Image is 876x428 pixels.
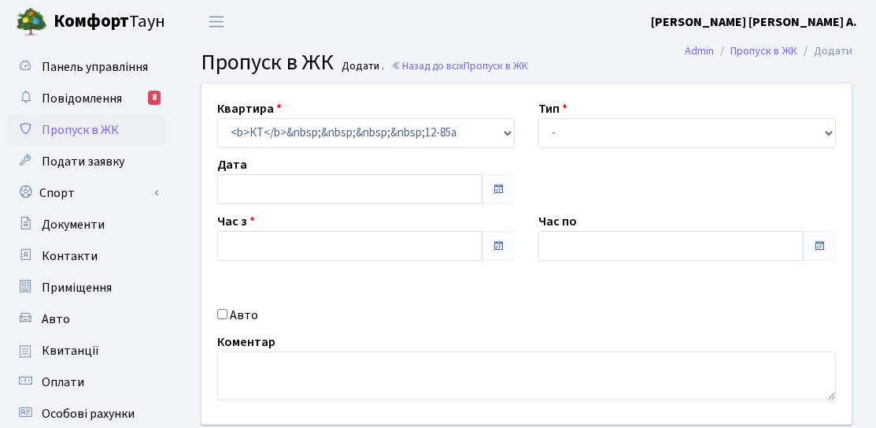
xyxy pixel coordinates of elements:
span: Документи [42,216,105,233]
a: Оплати [8,367,165,398]
a: Авто [8,303,165,335]
a: Повідомлення8 [8,83,165,114]
a: Назад до всіхПропуск в ЖК [391,58,528,73]
span: Повідомлення [42,90,122,107]
a: Пропуск в ЖК [730,43,797,59]
label: Авто [230,306,258,325]
label: Дата [217,155,247,174]
span: Пропуск в ЖК [201,47,334,78]
nav: breadcrumb [661,35,876,68]
label: Час по [538,212,577,231]
label: Час з [217,212,255,231]
label: Тип [538,99,567,118]
label: Коментар [217,333,275,352]
label: Квартира [217,99,282,118]
b: Комфорт [54,9,129,34]
span: Особові рахунки [42,405,135,422]
a: Квитанції [8,335,165,367]
span: Пропуск в ЖК [464,58,528,73]
a: Приміщення [8,272,165,303]
a: Пропуск в ЖК [8,114,165,146]
span: Таун [54,9,165,35]
a: Контакти [8,240,165,272]
span: Подати заявку [42,153,124,170]
a: Документи [8,209,165,240]
li: Додати [797,43,852,60]
a: [PERSON_NAME] [PERSON_NAME] А. [651,13,857,32]
a: Admin [685,43,714,59]
img: logo.png [16,6,47,38]
span: Приміщення [42,279,112,296]
a: Панель управління [8,51,165,83]
span: Контакти [42,247,98,265]
div: 8 [148,91,161,105]
a: Спорт [8,177,165,209]
span: Пропуск в ЖК [42,121,119,139]
small: Додати . [338,60,384,73]
span: Авто [42,311,70,328]
a: Подати заявку [8,146,165,177]
span: Квитанції [42,342,99,359]
span: Оплати [42,374,84,391]
button: Переключити навігацію [197,9,236,35]
span: Панель управління [42,58,148,76]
